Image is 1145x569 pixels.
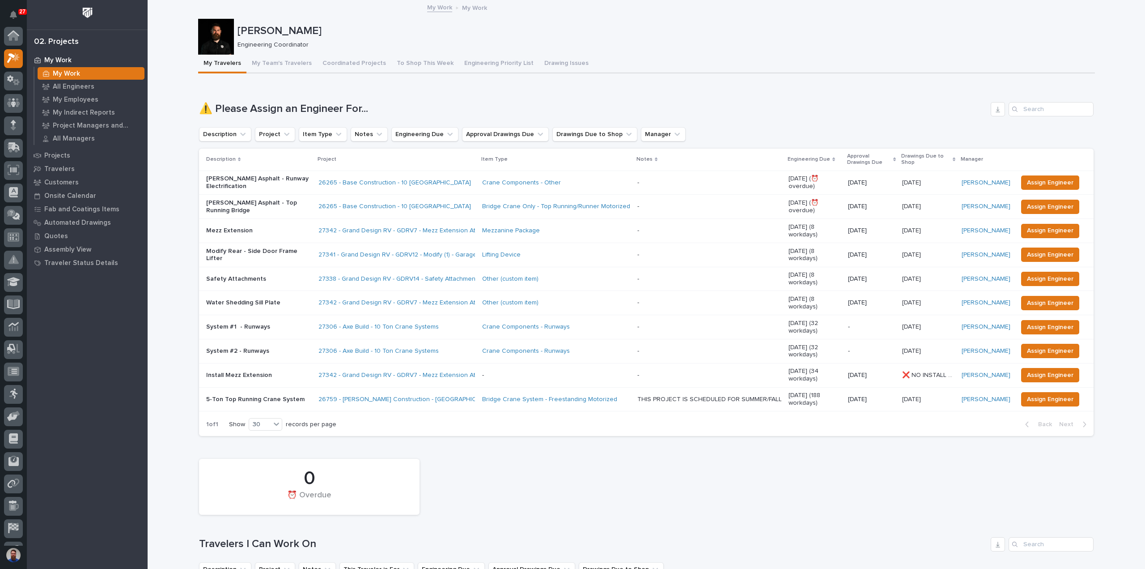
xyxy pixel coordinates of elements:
p: [PERSON_NAME] Asphalt - Top Running Bridge [206,199,311,214]
a: 27306 - Axe Build - 10 Ton Crane Systems [318,323,439,331]
p: [DATE] (⏰ overdue) [789,175,841,190]
input: Search [1009,537,1094,552]
button: Assign Engineer [1021,392,1079,406]
p: [DATE] [902,297,923,307]
p: Fab and Coatings Items [44,205,119,214]
p: [DATE] [848,396,895,403]
button: Assign Engineer [1021,368,1079,382]
div: 30 [249,420,271,429]
p: [PERSON_NAME] [237,25,1091,38]
span: Back [1033,420,1052,428]
div: - [637,203,639,210]
p: records per page [286,421,336,428]
span: Assign Engineer [1027,249,1073,260]
p: ❌ NO INSTALL DATE! [902,370,956,379]
p: My Work [53,70,80,78]
h1: Travelers I Can Work On [199,538,987,551]
tr: Water Shedding Sill Plate27342 - Grand Design RV - GDRV7 - Mezz Extension At Overhead Door Other ... [199,291,1094,315]
a: [PERSON_NAME] [962,179,1010,187]
a: All Managers [34,132,148,145]
p: My Work [462,2,487,12]
p: Engineering Due [788,154,830,164]
button: Assign Engineer [1021,175,1079,190]
p: [DATE] (32 workdays) [789,320,841,335]
button: Assign Engineer [1021,320,1079,334]
p: [DATE] [848,179,895,187]
a: Customers [27,175,148,189]
button: Engineering Priority List [459,55,539,73]
a: 27342 - Grand Design RV - GDRV7 - Mezz Extension At Overhead Door [318,372,523,379]
a: [PERSON_NAME] [962,299,1010,307]
p: [DATE] [848,372,895,379]
a: All Engineers [34,80,148,93]
div: THIS PROJECT IS SCHEDULED FOR SUMMER/FALL OF 2026 [637,396,781,403]
p: Travelers [44,165,75,173]
p: [DATE] [848,227,895,235]
a: [PERSON_NAME] [962,203,1010,210]
p: Onsite Calendar [44,192,96,200]
a: 27342 - Grand Design RV - GDRV7 - Mezz Extension At Overhead Door [318,227,523,235]
a: Automated Drawings [27,216,148,229]
a: 26759 - [PERSON_NAME] Construction - [GEOGRAPHIC_DATA] Department 5T Bridge Crane [318,396,582,403]
tr: System #2 - Runways27306 - Axe Build - 10 Ton Crane Systems Crane Components - Runways - [DATE] (... [199,339,1094,364]
a: 27341 - Grand Design RV - GDRV12 - Modify (1) - Garage Door Ring Lifter [318,251,524,259]
a: 26265 - Base Construction - 10 [GEOGRAPHIC_DATA] [318,203,471,210]
p: Approval Drawings Due [847,151,891,168]
button: Next [1056,420,1094,428]
button: My Team's Travelers [246,55,317,73]
a: 27338 - Grand Design RV - GDRV14 - Safety Attachments For Tent Vacuum [318,275,530,283]
span: Next [1059,420,1079,428]
div: - [637,227,639,235]
span: Assign Engineer [1027,177,1073,188]
a: My Work [27,53,148,67]
p: - [482,372,630,379]
p: Automated Drawings [44,219,111,227]
p: Traveler Status Details [44,259,118,267]
a: Quotes [27,229,148,243]
a: [PERSON_NAME] [962,372,1010,379]
p: Drawings Due to Shop [901,151,950,168]
span: Assign Engineer [1027,201,1073,212]
a: [PERSON_NAME] [962,347,1010,355]
button: Assign Engineer [1021,344,1079,358]
button: Project [255,127,295,141]
button: My Travelers [198,55,246,73]
button: Approval Drawings Due [462,127,549,141]
p: Engineering Coordinator [237,41,1088,49]
p: [DATE] (8 workdays) [789,271,841,287]
a: Traveler Status Details [27,256,148,270]
div: - [637,323,639,331]
a: 27342 - Grand Design RV - GDRV7 - Mezz Extension At Overhead Door [318,299,523,307]
p: Modify Rear - Side Door Frame Lifter [206,248,311,263]
button: To Shop This Week [391,55,459,73]
p: My Indirect Reports [53,109,115,117]
p: [DATE] (⏰ overdue) [789,199,841,214]
input: Search [1009,102,1094,116]
p: All Managers [53,135,95,143]
p: Notes [636,154,653,164]
button: Back [1018,420,1056,428]
p: My Work [44,56,72,64]
button: Notifications [4,5,23,24]
span: Assign Engineer [1027,370,1073,381]
a: [PERSON_NAME] [962,251,1010,259]
a: Assembly View [27,243,148,256]
img: Workspace Logo [79,4,96,21]
p: [DATE] [848,275,895,283]
p: Water Shedding Sill Plate [206,299,311,307]
p: [DATE] (32 workdays) [789,344,841,359]
p: [DATE] [902,346,923,355]
p: System #2 - Runways [206,347,311,355]
p: System #1 - Runways [206,323,311,331]
p: [DATE] [902,274,923,283]
p: 27 [20,9,25,15]
p: Safety Attachments [206,275,311,283]
p: Install Mezz Extension [206,372,311,379]
p: [DATE] [902,225,923,235]
p: 1 of 1 [199,414,225,436]
div: - [637,251,639,259]
tr: Safety Attachments27338 - Grand Design RV - GDRV14 - Safety Attachments For Tent Vacuum Other (cu... [199,267,1094,291]
span: Assign Engineer [1027,225,1073,236]
tr: Install Mezz Extension27342 - Grand Design RV - GDRV7 - Mezz Extension At Overhead Door -- [DATE]... [199,363,1094,387]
